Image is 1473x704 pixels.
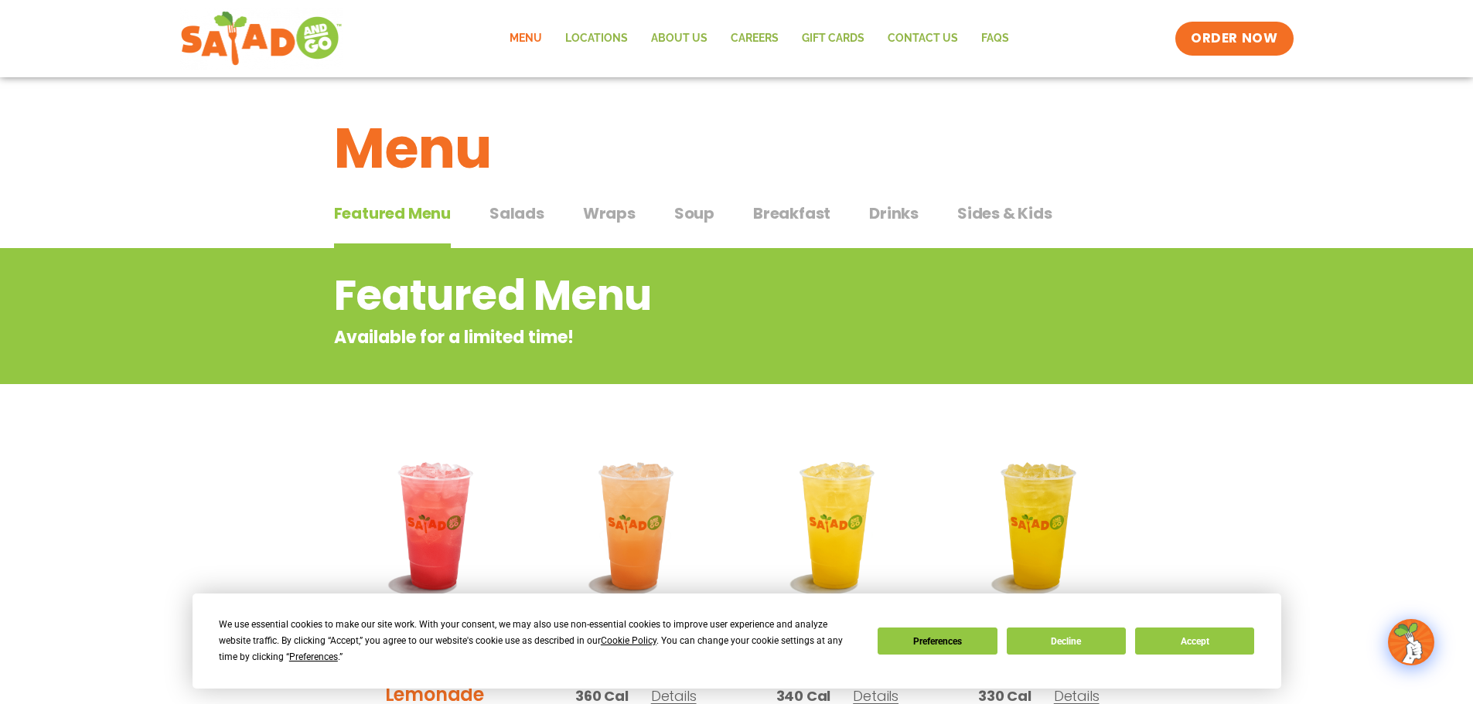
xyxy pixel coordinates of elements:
span: Featured Menu [334,202,451,225]
a: GIFT CARDS [790,21,876,56]
img: Product photo for Mango Grove Lemonade [950,437,1128,615]
div: We use essential cookies to make our site work. With your consent, we may also use non-essential ... [219,617,859,665]
button: Preferences [878,627,997,655]
a: ORDER NOW [1175,22,1293,56]
span: Cookie Policy [601,635,656,646]
span: Sides & Kids [957,202,1052,225]
span: Wraps [583,202,636,225]
span: Salads [489,202,544,225]
a: FAQs [970,21,1021,56]
img: new-SAG-logo-768×292 [180,8,343,70]
h1: Menu [334,107,1140,190]
span: Soup [674,202,714,225]
a: Locations [554,21,639,56]
img: Product photo for Sunkissed Yuzu Lemonade [748,437,927,615]
span: Breakfast [753,202,830,225]
a: About Us [639,21,719,56]
span: Drinks [869,202,919,225]
button: Accept [1135,627,1254,655]
h2: Featured Menu [334,264,1015,327]
img: Product photo for Summer Stone Fruit Lemonade [547,437,725,615]
a: Careers [719,21,790,56]
a: Menu [498,21,554,56]
div: Cookie Consent Prompt [193,593,1281,689]
img: Product photo for Blackberry Bramble Lemonade [346,437,524,615]
p: Available for a limited time! [334,325,1015,350]
span: ORDER NOW [1191,29,1277,48]
img: wpChatIcon [1389,621,1433,664]
button: Decline [1007,627,1126,655]
a: Contact Us [876,21,970,56]
div: Tabbed content [334,196,1140,249]
span: Preferences [289,651,338,662]
nav: Menu [498,21,1021,56]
